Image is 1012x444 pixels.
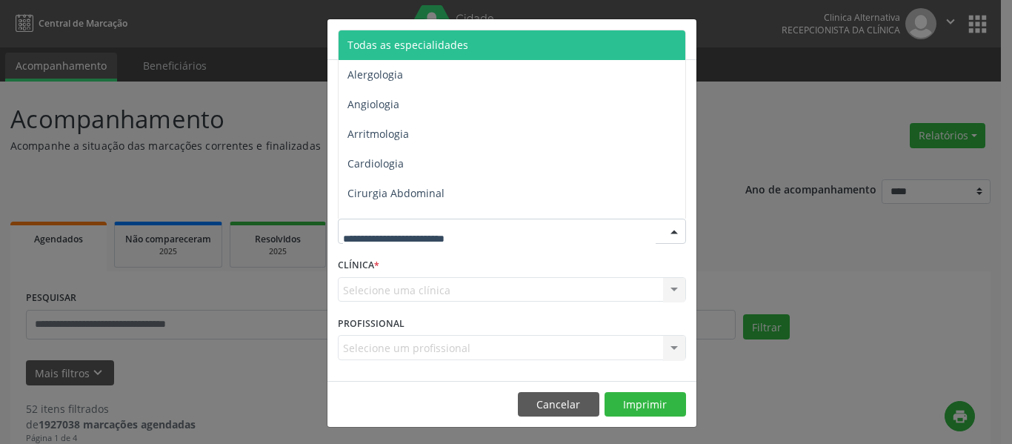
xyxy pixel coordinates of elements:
h5: Relatório de agendamentos [338,30,507,49]
span: Arritmologia [347,127,409,141]
span: Alergologia [347,67,403,82]
span: Cirurgia Bariatrica [347,216,439,230]
button: Cancelar [518,392,599,417]
label: PROFISSIONAL [338,312,405,335]
span: Cirurgia Abdominal [347,186,445,200]
button: Imprimir [605,392,686,417]
span: Todas as especialidades [347,38,468,52]
span: Cardiologia [347,156,404,170]
button: Close [667,19,696,56]
span: Angiologia [347,97,399,111]
label: CLÍNICA [338,254,379,277]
